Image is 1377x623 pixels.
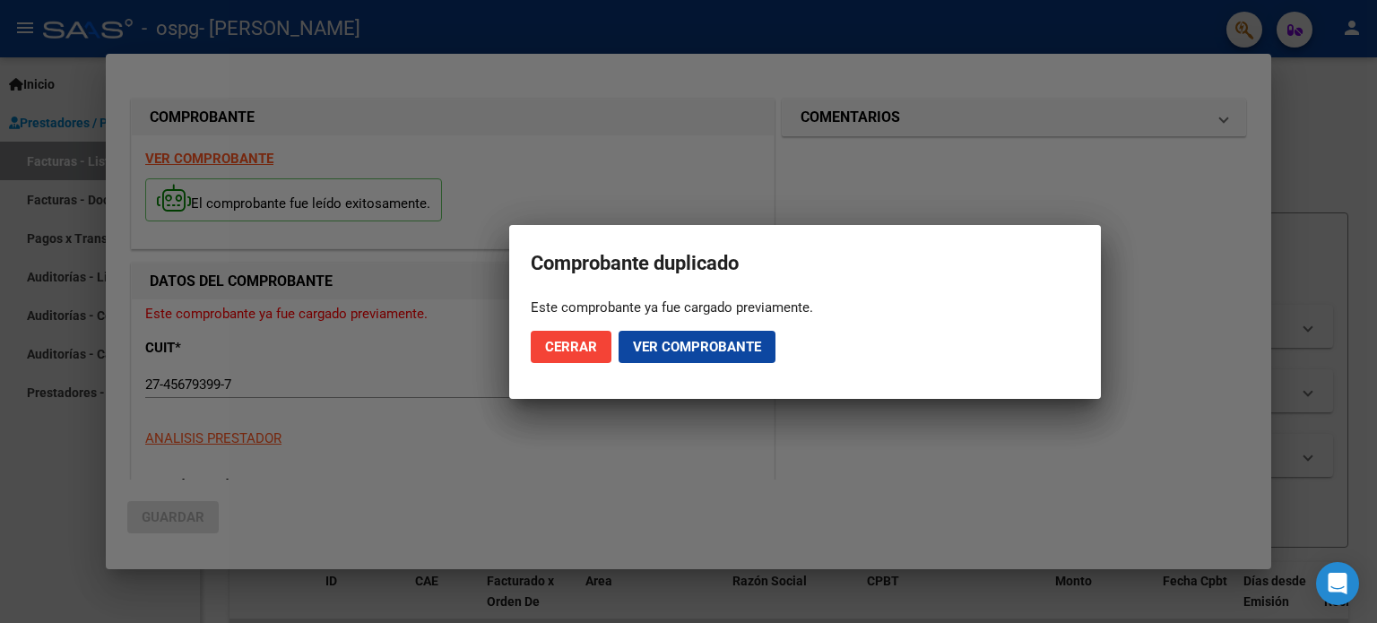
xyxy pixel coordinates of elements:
[633,339,761,355] span: Ver comprobante
[1316,562,1359,605] div: Open Intercom Messenger
[531,299,1079,316] div: Este comprobante ya fue cargado previamente.
[619,331,775,363] button: Ver comprobante
[531,247,1079,281] h2: Comprobante duplicado
[531,331,611,363] button: Cerrar
[545,339,597,355] span: Cerrar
